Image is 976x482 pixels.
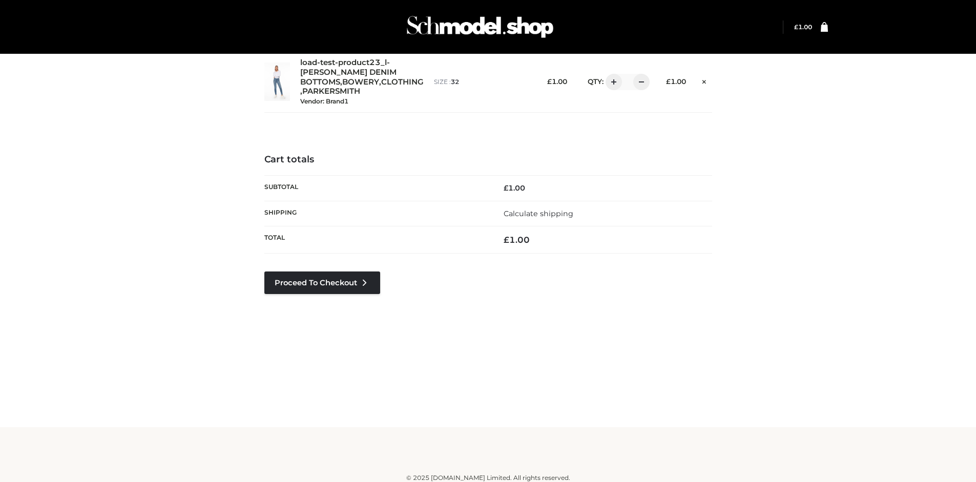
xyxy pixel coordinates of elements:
small: Vendor: Brand1 [300,97,348,105]
a: £1.00 [794,23,812,31]
th: Subtotal [264,176,488,201]
a: BOWERY [342,77,379,87]
a: Proceed to Checkout [264,271,380,294]
th: Total [264,226,488,253]
bdi: 1.00 [504,183,525,193]
p: size : [434,77,527,87]
bdi: 1.00 [504,235,530,245]
a: CLOTHING [381,77,424,87]
img: Schmodel Admin 964 [403,7,557,47]
span: £ [666,77,671,86]
span: £ [794,23,798,31]
span: £ [504,183,508,193]
a: PARKERSMITH [302,87,360,96]
bdi: 1.00 [666,77,686,86]
bdi: 1.00 [547,77,567,86]
span: £ [504,235,509,245]
a: Calculate shipping [504,209,573,218]
div: QTY: [577,74,646,90]
h4: Cart totals [264,154,712,165]
a: load-test-product23_l-[PERSON_NAME] DENIM [300,58,411,77]
div: , , , [300,58,424,106]
a: Remove this item [696,74,712,88]
bdi: 1.00 [794,23,812,31]
span: 32 [451,78,459,86]
img: load-test-product23_l-PARKER SMITH DENIM - 32 [264,62,290,101]
th: Shipping [264,201,488,226]
a: BOTTOMS [300,77,340,87]
span: £ [547,77,552,86]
